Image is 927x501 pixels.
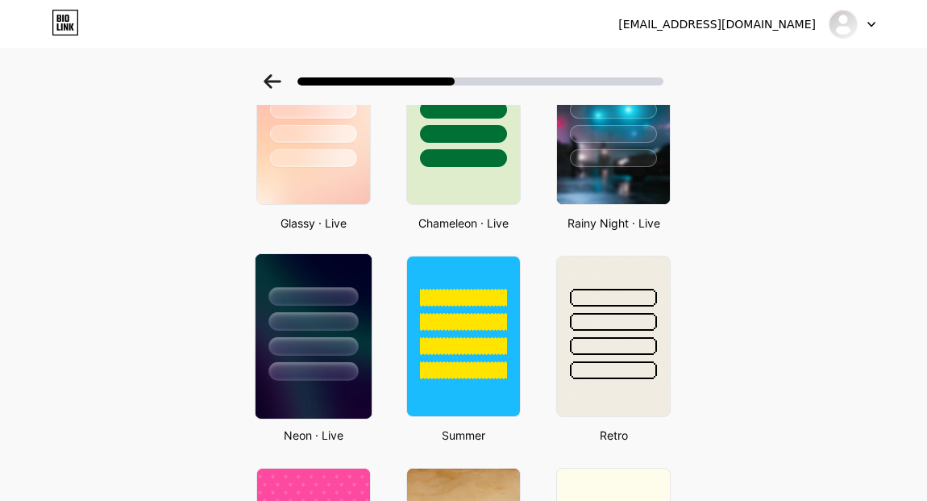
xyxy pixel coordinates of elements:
div: Summer [401,427,526,444]
div: Rainy Night · Live [551,215,676,232]
div: Glassy · Live [251,215,376,232]
div: Neon · Live [251,427,376,444]
div: [EMAIL_ADDRESS][DOMAIN_NAME] [618,16,816,33]
div: Retro [551,427,676,444]
div: Chameleon · Live [401,215,526,232]
img: tkp303jp [828,9,858,40]
img: neon.jpg [256,254,372,419]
